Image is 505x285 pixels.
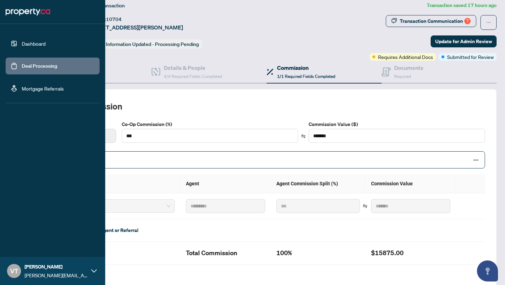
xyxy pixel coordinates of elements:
span: [STREET_ADDRESS][PERSON_NAME] [87,23,183,32]
span: [PERSON_NAME][EMAIL_ADDRESS][DOMAIN_NAME] [25,271,88,279]
h4: Documents [394,64,423,72]
div: Split Commission [48,151,485,168]
h2: Total Commission [186,247,265,259]
label: Commission Value ($) [309,120,485,128]
label: Co-Op Commission (%) [122,120,298,128]
h2: $15875.00 [371,247,450,259]
div: Transaction Communication [400,15,471,27]
th: Type [48,174,180,193]
h2: Co-op Commission [48,101,485,112]
span: 1/1 Required Fields Completed [277,74,335,79]
th: Agent Commission Split (%) [271,174,366,193]
button: Open asap [477,260,498,281]
button: Update for Admin Review [431,35,497,47]
h4: Details & People [164,64,222,72]
span: VT [10,266,18,276]
span: [PERSON_NAME] [25,263,88,271]
h4: Commission [277,64,335,72]
a: Dashboard [22,40,46,47]
h2: 100% [276,247,360,259]
div: Status: [87,39,202,49]
th: Commission Value [365,174,456,193]
button: Transaction Communication7 [386,15,476,27]
img: logo [6,6,50,18]
article: Transaction saved 17 hours ago [427,1,497,9]
span: Primary [58,201,170,211]
span: ellipsis [486,20,491,25]
span: Information Updated - Processing Pending [106,41,199,47]
span: swap [301,134,306,139]
span: Required [394,74,411,79]
span: minus [473,157,479,163]
span: swap [363,204,368,208]
span: View Transaction [87,2,125,9]
span: Update for Admin Review [435,36,492,47]
span: 10704 [106,16,122,22]
span: 4/4 Required Fields Completed [164,74,222,79]
th: Agent [180,174,271,193]
span: Submitted for Review [447,53,494,61]
div: 7 [464,18,471,24]
a: Deal Processing [22,63,57,69]
a: Mortgage Referrals [22,85,64,92]
span: Requires Additional Docs [378,53,433,61]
